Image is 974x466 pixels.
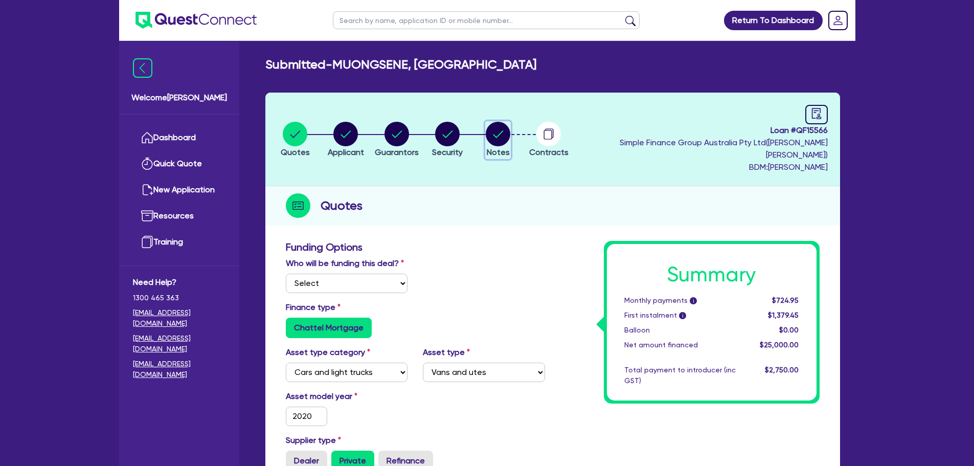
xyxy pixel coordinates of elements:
input: Search by name, application ID or mobile number... [333,11,640,29]
div: Net amount financed [617,340,743,350]
span: $1,379.45 [768,311,799,319]
span: $0.00 [779,326,799,334]
button: Applicant [327,121,365,159]
a: [EMAIL_ADDRESS][DOMAIN_NAME] [133,333,225,354]
label: Who will be funding this deal? [286,257,404,270]
img: training [141,236,153,248]
span: i [690,297,697,304]
img: step-icon [286,193,310,218]
label: Asset type [423,346,470,359]
span: BDM: [PERSON_NAME] [577,161,828,173]
button: Security [432,121,463,159]
a: Training [133,229,225,255]
div: Total payment to introducer (inc GST) [617,365,743,386]
img: new-application [141,184,153,196]
img: quick-quote [141,158,153,170]
span: Guarantors [375,147,419,157]
span: Need Help? [133,276,225,289]
a: Dashboard [133,125,225,151]
div: Monthly payments [617,295,743,306]
img: quest-connect-logo-blue [135,12,257,29]
img: resources [141,210,153,222]
span: $25,000.00 [760,341,799,349]
a: Resources [133,203,225,229]
span: Welcome [PERSON_NAME] [131,92,227,104]
span: i [679,312,686,319]
a: [EMAIL_ADDRESS][DOMAIN_NAME] [133,307,225,329]
span: Loan # QF15566 [577,124,828,137]
label: Asset model year [278,390,416,403]
a: Dropdown toggle [825,7,851,34]
label: Chattel Mortgage [286,318,372,338]
h1: Summary [624,262,799,287]
a: [EMAIL_ADDRESS][DOMAIN_NAME] [133,359,225,380]
img: icon-menu-close [133,58,152,78]
span: $2,750.00 [765,366,799,374]
div: Balloon [617,325,743,336]
button: Contracts [529,121,569,159]
span: Quotes [281,147,310,157]
span: Notes [487,147,510,157]
span: Applicant [328,147,364,157]
span: Contracts [529,147,569,157]
button: Notes [485,121,511,159]
span: 1300 465 363 [133,293,225,303]
button: Guarantors [374,121,419,159]
span: Security [432,147,463,157]
h2: Submitted - MUONGSENE, [GEOGRAPHIC_DATA] [265,57,536,72]
label: Supplier type [286,434,341,447]
a: New Application [133,177,225,203]
h2: Quotes [321,196,363,215]
div: First instalment [617,310,743,321]
a: Return To Dashboard [724,11,823,30]
a: Quick Quote [133,151,225,177]
label: Asset type category [286,346,370,359]
h3: Funding Options [286,241,545,253]
span: Simple Finance Group Australia Pty Ltd ( [PERSON_NAME] [PERSON_NAME] ) [620,138,828,160]
button: Quotes [280,121,310,159]
span: audit [811,108,822,119]
label: Finance type [286,301,341,314]
span: $724.95 [772,296,799,304]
